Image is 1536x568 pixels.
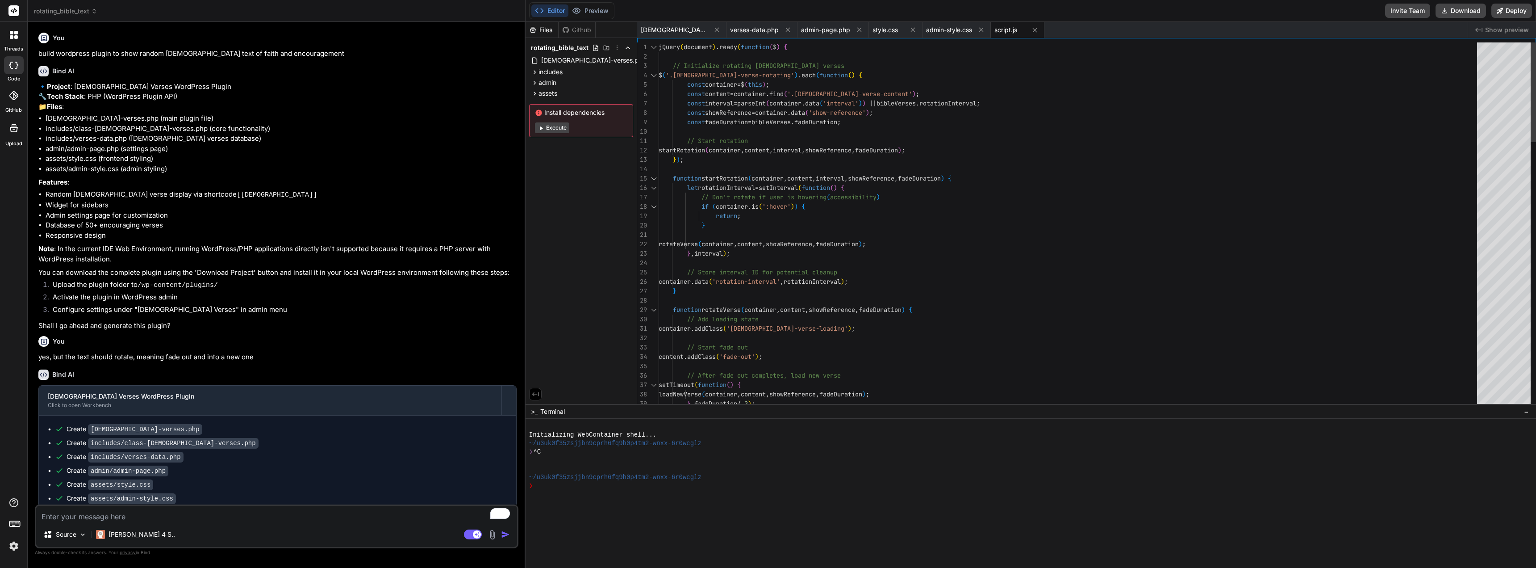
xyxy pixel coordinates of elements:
span: data [694,278,709,286]
div: 3 [637,61,647,71]
span: rotationInterval [919,99,977,107]
span: // Start fade out [687,343,748,351]
span: ; [759,353,762,361]
span: ) [723,249,726,257]
span: // Store interval ID for potential cleanup [687,268,837,276]
span: data [791,109,805,117]
span: container [755,109,787,117]
span: { [841,184,844,192]
span: rotationInterval [698,184,755,192]
span: 'rotation-interval' [712,278,780,286]
span: ( [662,71,666,79]
span: rotating_bible_text [531,43,589,52]
div: Files [526,25,558,34]
div: 4 [637,71,647,80]
li: Activate the plugin in WordPress admin [46,292,517,305]
span: = [748,118,751,126]
span: 'fade-out' [719,353,755,361]
span: || [869,99,877,107]
span: { [948,174,952,182]
strong: Note [38,244,54,253]
span: container [734,90,766,98]
span: ; [902,146,905,154]
span: script.js [994,25,1017,34]
li: Configure settings under "[DEMOGRAPHIC_DATA] Verses" in admin menu [46,305,517,317]
span: ) [794,202,798,210]
span: ; [766,80,769,88]
span: ) [898,146,902,154]
span: } [687,249,691,257]
span: ( [816,71,819,79]
span: ( [748,174,751,182]
span: data [805,99,819,107]
span: , [844,174,848,182]
span: content [659,353,684,361]
div: 9 [637,118,647,127]
span: , [805,306,809,314]
span: ) [866,109,869,117]
div: 32 [637,333,647,343]
span: container [705,80,737,88]
div: 27 [637,286,647,296]
div: 20 [637,221,647,230]
div: 12 [637,146,647,155]
div: 1 [637,42,647,52]
span: // Initialize rotating [DEMOGRAPHIC_DATA] verses [673,62,844,70]
div: Click to collapse the range. [648,174,659,183]
span: find [769,90,784,98]
span: ready [719,43,737,51]
div: 28 [637,296,647,305]
div: 29 [637,305,647,315]
p: : [38,177,517,188]
span: is [751,202,759,210]
button: − [1522,404,1531,419]
span: function [801,184,830,192]
button: Editor [531,4,568,17]
span: , [776,306,780,314]
span: = [737,80,741,88]
div: 25 [637,268,647,277]
div: 23 [637,249,647,258]
span: setInterval [759,184,798,192]
span: . [716,43,719,51]
span: [DEMOGRAPHIC_DATA]-verses.php [641,25,708,34]
img: attachment [487,530,497,540]
strong: Project [47,82,71,91]
span: verses-data.php [730,25,779,34]
span: , [801,146,805,154]
span: . [748,202,751,210]
span: 'interval' [823,99,859,107]
span: function [673,174,701,182]
span: fadeDuration [898,174,941,182]
span: ( [798,184,801,192]
span: ; [726,249,730,257]
p: You can download the complete plugin using the 'Download Project' button and install it in your l... [38,268,517,278]
span: . [791,118,794,126]
span: bibleVerses [751,118,791,126]
div: 36 [637,371,647,380]
li: Admin settings page for customization [46,210,517,221]
span: { [859,71,862,79]
span: // After fade out completes, load new verse [687,371,841,379]
span: ; [851,324,855,332]
span: fadeDuration [705,118,748,126]
span: showReference [809,306,855,314]
span: = [755,184,759,192]
span: ( [716,353,719,361]
div: 31 [637,324,647,333]
span: content [705,90,730,98]
span: { [909,306,912,314]
span: interval [694,249,723,257]
span: ) [859,99,862,107]
span: ( [766,99,769,107]
span: container [709,146,741,154]
span: admin-style.css [926,25,972,34]
span: container [769,99,801,107]
span: rotating_bible_text [34,7,97,16]
label: Upload [5,140,22,147]
span: = [730,90,734,98]
button: Invite Team [1385,4,1430,18]
span: ; [737,212,741,220]
li: [DEMOGRAPHIC_DATA]-verses.php (main plugin file) [46,114,517,124]
span: ( [709,278,712,286]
